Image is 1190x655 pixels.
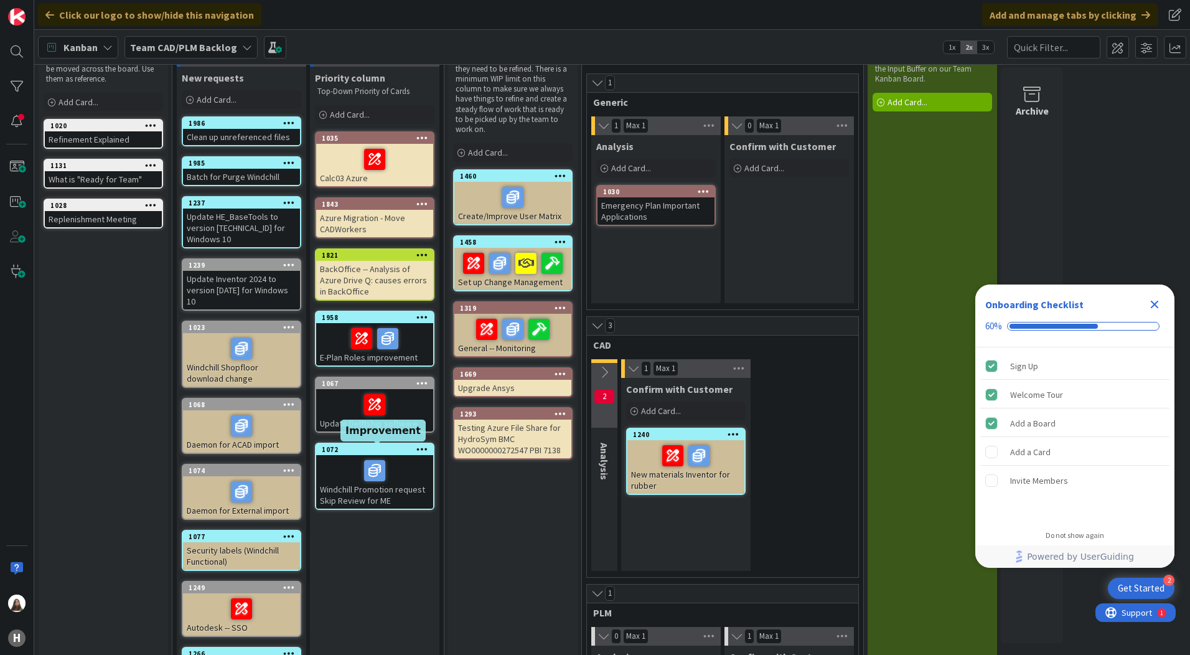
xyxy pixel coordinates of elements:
div: 1072Windchill Promotion request Skip Review for ME [316,444,433,509]
a: 1077Security labels (Windchill Functional) [182,530,301,571]
div: 1293 [460,410,571,418]
div: 1239Update Inventor 2024 to version [DATE] for Windows 10 [183,260,300,309]
div: 1035Calc03 Azure [316,133,433,186]
div: Autodesk -- SSO [183,593,300,636]
div: Max 1 [759,633,779,639]
div: 1240 [633,430,744,439]
div: 1240New materials Inventor for rubber [627,429,744,494]
span: Add Card... [330,109,370,120]
span: Confirm with Customer [626,383,733,395]
a: 1020Refinement Explained [44,119,163,149]
div: 1077 [189,532,300,541]
a: 1035Calc03 Azure [315,131,434,187]
div: 1023 [189,323,300,332]
div: 1237 [189,199,300,207]
div: Windchill Promotion request Skip Review for ME [316,455,433,509]
div: Replenishment Meeting [45,211,162,227]
span: Add Card... [59,97,98,108]
div: 1028 [45,200,162,211]
div: Set up Change Management [454,248,571,290]
div: 1074 [189,466,300,475]
div: Footer [975,545,1174,568]
div: Do not show again [1046,530,1104,540]
div: Checklist progress: 60% [985,321,1164,332]
div: Add a Board is complete. [980,410,1169,437]
div: 1239 [183,260,300,271]
div: 1028Replenishment Meeting [45,200,162,227]
div: Max 1 [626,123,645,129]
div: 1035 [322,134,433,143]
div: 1131What is "Ready for Team" [45,160,162,187]
div: 1131 [45,160,162,171]
div: 1028 [50,201,162,210]
span: CAD [593,339,843,351]
span: PLM [593,606,843,619]
div: 1458 [454,237,571,248]
div: 1067 [322,379,433,388]
div: 1072 [322,445,433,454]
span: 1 [605,586,615,601]
div: Invite Members is incomplete. [980,467,1169,494]
span: Confirm with Customer [729,140,836,153]
div: Click our logo to show/hide this navigation [38,4,261,26]
span: 1 [605,75,615,90]
div: New materials Inventor for rubber [627,440,744,494]
div: 1020Refinement Explained [45,120,162,148]
div: 1023Windchill Shopfloor download change [183,322,300,387]
div: 1986Clean up unreferenced files [183,118,300,145]
div: Max 1 [759,123,779,129]
div: H [8,629,26,647]
div: 1249 [189,583,300,592]
div: Windchill Shopfloor download change [183,333,300,387]
span: Analysis [596,140,634,153]
div: Checklist Container [975,285,1174,568]
a: 1072Windchill Promotion request Skip Review for ME [315,443,434,510]
div: Onboarding Checklist [985,297,1084,312]
a: 1843Azure Migration - Move CADWorkers [315,197,434,238]
a: 1068Daemon for ACAD import [182,398,301,454]
span: 3x [977,41,994,54]
div: Add a Card [1010,445,1051,459]
a: 1237Update HE_BaseTools to version [TECHNICAL_ID] for Windows 10 [182,196,301,248]
div: 1958 [316,312,433,323]
div: Daemon for ACAD import [183,410,300,453]
div: Testing Azure File Share for HydroSym BMC WO0000000272547 PBI 7138 [454,420,571,458]
div: 1030 [603,187,714,196]
div: 1821 [322,251,433,260]
div: 1319 [454,303,571,314]
span: Kanban [63,40,98,55]
span: 0 [611,629,621,644]
div: Open Get Started checklist, remaining modules: 2 [1108,578,1174,599]
a: 1986Clean up unreferenced files [182,116,301,146]
div: Sign Up [1010,359,1038,374]
div: 1669 [454,369,571,380]
div: 1986 [183,118,300,129]
div: 1240 [627,429,744,440]
div: 1072 [316,444,433,455]
div: Clean up unreferenced files [183,129,300,145]
a: 1319General -- Monitoring [453,301,573,357]
div: 1669Upgrade Ansys [454,369,571,396]
a: 1240New materials Inventor for rubber [626,428,746,495]
div: 1958E-Plan Roles improvement [316,312,433,365]
div: 1077 [183,531,300,542]
div: 1821 [316,250,433,261]
b: Team CAD/PLM Backlog [130,41,237,54]
span: Add Card... [744,163,784,174]
div: Close Checklist [1145,295,1164,314]
span: New requests [182,72,244,84]
div: Get Started [1118,582,1164,595]
div: 1843 [322,200,433,209]
a: 1460Create/Improve User Matrix [453,169,573,225]
div: 1986 [189,119,300,128]
div: 1985 [189,159,300,167]
span: Generic [593,96,843,108]
div: 1068 [183,399,300,410]
div: 1074 [183,465,300,476]
span: 1 [611,118,621,133]
span: 1 [744,629,754,644]
span: 1 [641,361,651,376]
div: Upgrade Ansys [454,380,571,396]
div: 1035 [316,133,433,144]
div: 1068Daemon for ACAD import [183,399,300,453]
